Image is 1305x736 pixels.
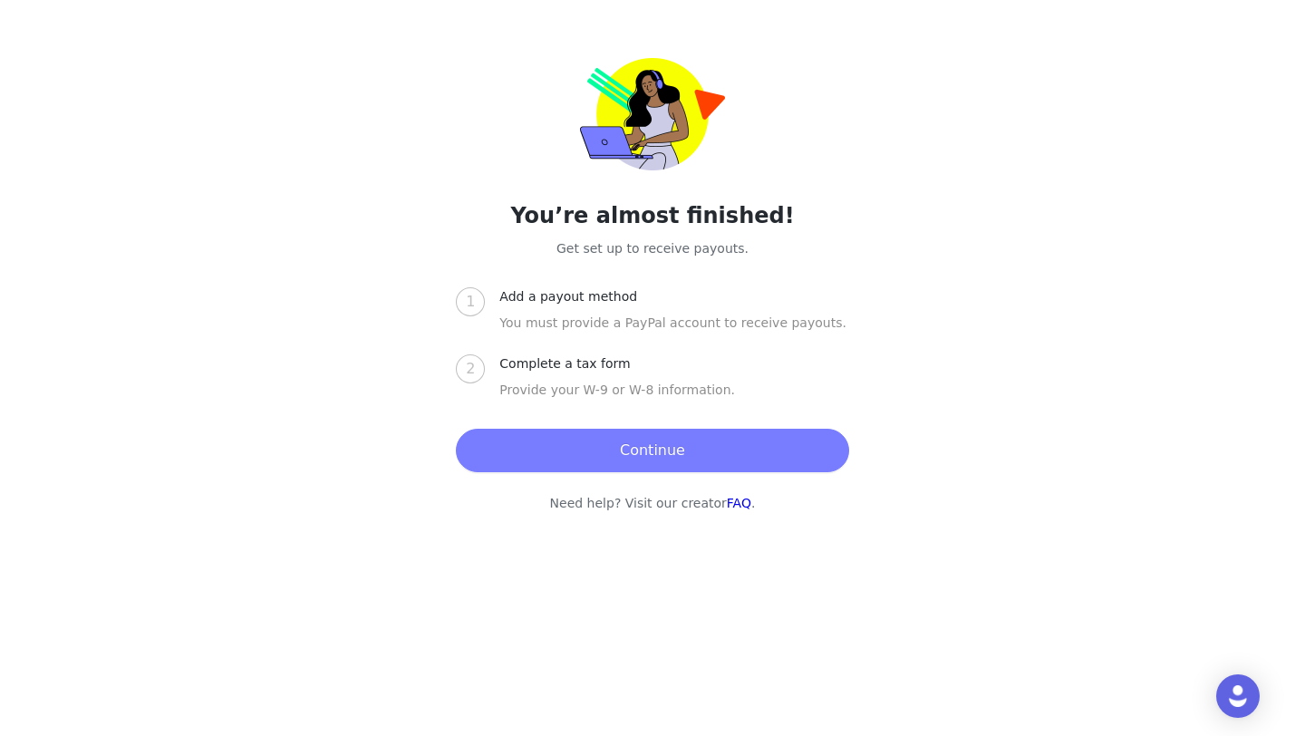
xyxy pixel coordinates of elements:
div: You must provide a PayPal account to receive payouts. [499,314,848,354]
p: Get set up to receive payouts. [358,239,947,258]
h2: You’re almost finished! [358,199,947,232]
button: Continue [456,429,848,472]
a: FAQ [727,496,751,510]
div: Complete a tax form [499,354,644,373]
div: Add a payout method [499,287,652,306]
span: 1 [466,293,475,310]
img: trolley-payout-onboarding.png [580,58,725,170]
div: Provide your W-9 or W-8 information. [499,381,848,421]
p: Need help? Visit our creator . [358,494,947,513]
div: Open Intercom Messenger [1216,674,1260,718]
span: 2 [466,360,475,377]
